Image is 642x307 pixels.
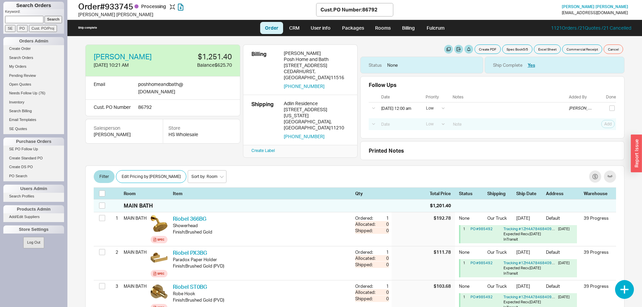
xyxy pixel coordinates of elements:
a: Rooms [370,22,395,34]
div: Allocated: [355,221,377,227]
div: Finish : Brushed Gold (PVD) [173,297,350,303]
a: Pending Review [3,72,64,79]
a: Tracking #1ZH4A7846840974357 [503,260,563,265]
div: CEDARHURST , [GEOGRAPHIC_DATA] 11516 [284,68,349,81]
div: $1,251.40 [167,53,232,60]
div: Notes [453,95,568,99]
div: Qty [355,190,389,196]
button: Excel Sheet [534,44,561,54]
div: 0 [377,227,389,234]
div: [STREET_ADDRESS][US_STATE] [284,106,349,119]
div: Store [169,125,235,131]
div: 0 [377,289,389,295]
div: 1 [377,215,389,221]
div: Posh Home and Bath [284,56,349,62]
div: Ordered: [355,249,377,255]
a: PO #985492 [470,226,493,231]
a: Email Templates [3,116,64,123]
a: [PERSON_NAME] [PERSON_NAME] [562,4,628,9]
h1: Search Orders [3,2,64,9]
span: Processing [141,3,167,9]
a: CRM [284,22,304,34]
a: Needs Follow Up(76) [3,90,64,97]
div: 0 [377,262,389,268]
img: px3bg_dkvx4j [151,249,167,266]
div: Status [369,62,382,68]
span: Filter [99,173,109,181]
a: Inventory [3,99,64,106]
div: Warehouse [584,190,611,196]
a: PO Search [3,173,64,180]
div: None [459,249,483,259]
a: Billing [397,22,420,34]
a: Fulcrum [422,22,449,34]
div: MAIN BATH [124,246,148,258]
span: Add [604,121,612,127]
a: User info [306,22,336,34]
div: 86792 [138,104,218,111]
div: $103.68 [434,283,451,289]
div: MAIN BATH [124,280,148,292]
div: Our Truck [487,249,512,259]
a: Open Quotes [3,81,64,88]
div: Finish : Brushed Gold [173,229,350,235]
a: SE PO Follow Up [3,146,64,153]
a: Packages [337,22,369,34]
div: 1 [463,260,468,276]
div: Email [94,81,105,95]
div: Balance $625.70 [167,62,232,68]
div: Ship Date [516,190,542,196]
div: HS Wholesale [169,131,235,138]
div: Users Admin [3,185,64,193]
div: Shipped: [355,262,377,268]
div: 0 [377,296,389,302]
div: Default [546,249,580,259]
div: InTransit [503,237,555,242]
div: Default [546,283,580,293]
div: Shipped: [355,296,377,302]
div: 39 Progress [584,215,611,221]
span: Needs Follow Up [9,91,37,95]
div: [PERSON_NAME] [284,50,349,56]
span: Cancel [608,47,619,52]
div: Room [124,190,148,196]
button: Commercial Receipt [562,44,602,54]
div: [DATE] [516,249,542,259]
a: Search Billing [3,108,64,115]
span: [DATE] [529,300,541,304]
div: Expected Recv. [503,266,555,271]
a: Riobel 366BG [173,215,207,222]
div: Expected Recv. [503,232,555,237]
span: Pending Review [9,73,36,78]
div: 39 Progress [584,249,611,255]
div: 0 [377,255,389,261]
div: Address [546,190,580,196]
div: [DATE] 10:21 AM [94,62,162,68]
a: Spec [151,270,167,277]
input: PO [17,25,28,32]
div: Allocated: [355,255,377,261]
div: Paradox Paper Holder [173,256,350,263]
a: PO #985492 [470,295,493,299]
div: MAIN BATH [124,202,153,209]
a: Riobel PX3BG [173,249,207,256]
div: 3 [110,280,118,292]
a: Search Orders [3,54,64,61]
div: [STREET_ADDRESS] [284,62,349,68]
button: Yes [528,62,535,68]
div: MAIN BATH [124,212,148,224]
div: Purchase Orders [3,137,64,146]
div: Added By [569,95,600,99]
div: [PERSON_NAME] [94,131,155,138]
div: Shipped: [355,227,377,234]
input: Date [377,120,421,129]
div: 2 [110,246,118,258]
div: None [459,215,483,225]
span: Edit Pricing by [PERSON_NAME] [122,173,181,181]
div: Priority [426,95,448,99]
div: Products Admin [3,205,64,213]
div: None [459,283,483,293]
span: ( 76 ) [39,91,45,95]
div: Ship complete [78,26,97,30]
a: Tracking #1ZH4A7846840974357 [503,226,563,231]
